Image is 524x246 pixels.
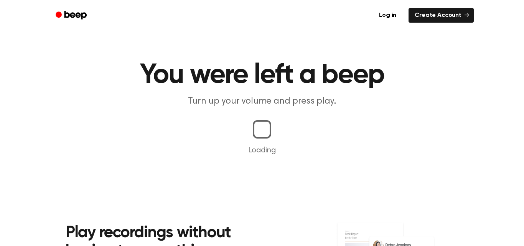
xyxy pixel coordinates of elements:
p: Turn up your volume and press play. [115,95,409,108]
a: Log in [371,7,404,24]
a: Beep [50,8,94,23]
a: Create Account [409,8,474,23]
h1: You were left a beep [66,61,458,89]
p: Loading [9,145,515,156]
